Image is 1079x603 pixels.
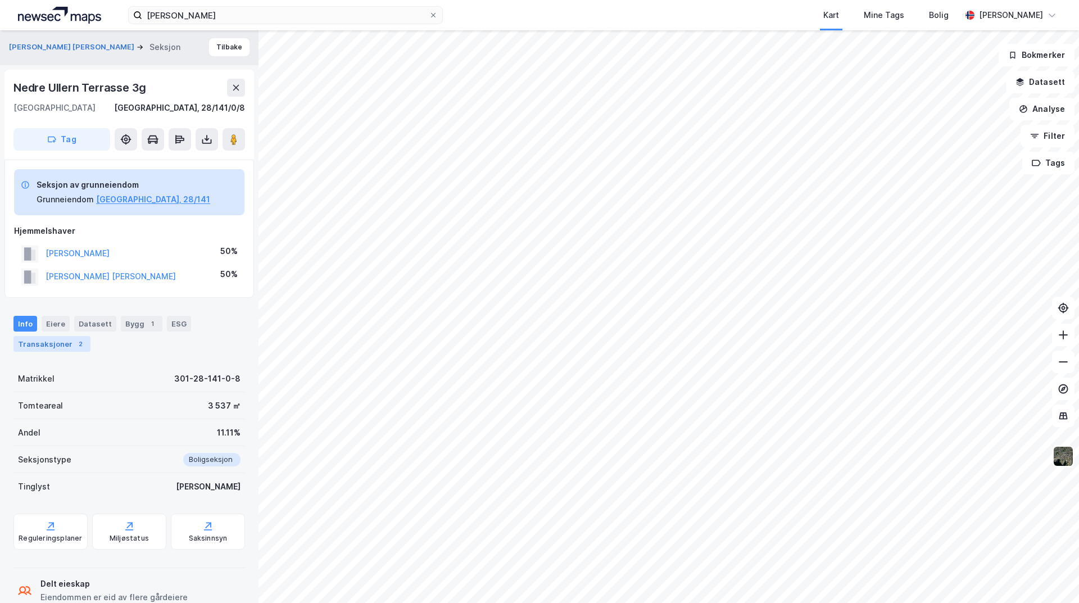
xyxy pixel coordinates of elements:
iframe: Chat Widget [1023,549,1079,603]
button: [GEOGRAPHIC_DATA], 28/141 [96,193,210,206]
img: logo.a4113a55bc3d86da70a041830d287a7e.svg [18,7,101,24]
div: Info [13,316,37,332]
div: 301-28-141-0-8 [174,372,241,386]
div: Seksjon av grunneiendom [37,178,210,192]
div: Andel [18,426,40,439]
div: Tinglyst [18,480,50,493]
div: ESG [167,316,191,332]
div: Kontrollprogram for chat [1023,549,1079,603]
div: Seksjonstype [18,453,71,466]
button: Datasett [1006,71,1075,93]
div: 3 537 ㎡ [208,399,241,412]
div: [GEOGRAPHIC_DATA] [13,101,96,115]
div: Reguleringsplaner [19,534,82,543]
div: Grunneiendom [37,193,94,206]
div: Datasett [74,316,116,332]
button: Tag [13,128,110,151]
div: Miljøstatus [110,534,149,543]
div: [PERSON_NAME] [176,480,241,493]
div: Eiere [42,316,70,332]
div: 50% [220,268,238,281]
div: Delt eieskap [40,577,188,591]
button: Tilbake [209,38,250,56]
button: Filter [1021,125,1075,147]
div: Saksinnsyn [189,534,228,543]
button: Tags [1022,152,1075,174]
div: Mine Tags [864,8,904,22]
div: Nedre Ullern Terrasse 3g [13,79,148,97]
div: 11.11% [217,426,241,439]
img: 9k= [1053,446,1074,467]
div: Kart [823,8,839,22]
button: Bokmerker [999,44,1075,66]
div: [GEOGRAPHIC_DATA], 28/141/0/8 [114,101,245,115]
div: Transaksjoner [13,336,90,352]
div: 50% [220,244,238,258]
div: Hjemmelshaver [14,224,244,238]
div: [PERSON_NAME] [979,8,1043,22]
div: Bygg [121,316,162,332]
div: Seksjon [149,40,180,54]
input: Søk på adresse, matrikkel, gårdeiere, leietakere eller personer [142,7,429,24]
button: [PERSON_NAME] [PERSON_NAME] [9,42,137,53]
div: Matrikkel [18,372,55,386]
div: 2 [75,338,86,350]
div: Bolig [929,8,949,22]
button: Analyse [1009,98,1075,120]
div: 1 [147,318,158,329]
div: Tomteareal [18,399,63,412]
